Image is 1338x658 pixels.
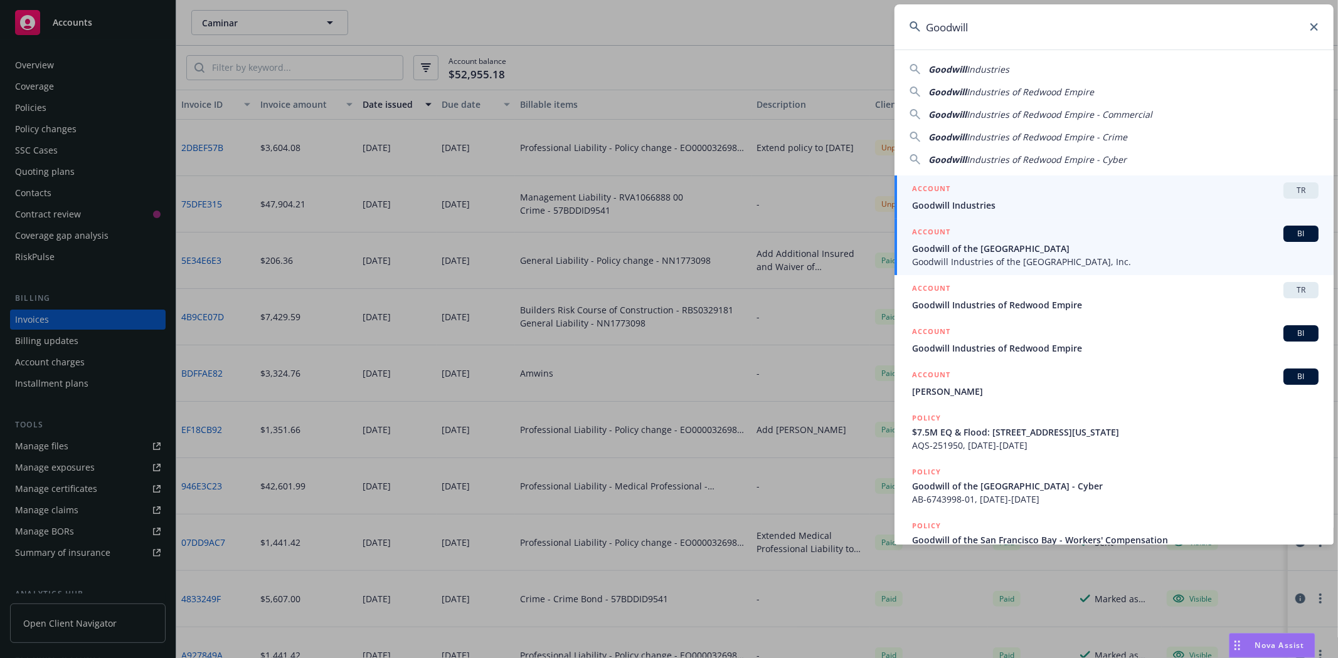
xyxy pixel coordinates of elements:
[967,86,1094,98] span: Industries of Redwood Empire
[1288,371,1314,382] span: BI
[928,108,967,120] span: Goodwill
[1229,634,1245,657] div: Drag to move
[1288,328,1314,339] span: BI
[895,513,1334,567] a: POLICYGoodwill of the San Francisco Bay - Workers' Compensation
[895,275,1334,318] a: ACCOUNTTRGoodwill Industries of Redwood Empire
[895,405,1334,459] a: POLICY$7.5M EQ & Flood: [STREET_ADDRESS][US_STATE]AQS-251950, [DATE]-[DATE]
[895,459,1334,513] a: POLICYGoodwill of the [GEOGRAPHIC_DATA] - CyberAB-6743998-01, [DATE]-[DATE]
[912,282,950,297] h5: ACCOUNT
[895,4,1334,50] input: Search...
[1229,633,1315,658] button: Nova Assist
[912,493,1319,506] span: AB-6743998-01, [DATE]-[DATE]
[895,362,1334,405] a: ACCOUNTBI[PERSON_NAME]
[912,199,1319,212] span: Goodwill Industries
[967,63,1009,75] span: Industries
[1288,285,1314,296] span: TR
[912,412,941,424] h5: POLICY
[912,298,1319,311] span: Goodwill Industries of Redwood Empire
[912,479,1319,493] span: Goodwill of the [GEOGRAPHIC_DATA] - Cyber
[912,385,1319,398] span: [PERSON_NAME]
[912,426,1319,439] span: $7.5M EQ & Flood: [STREET_ADDRESS][US_STATE]
[912,255,1319,268] span: Goodwill Industries of the [GEOGRAPHIC_DATA], Inc.
[967,154,1127,165] span: Industries of Redwood Empire - Cyber
[1255,640,1305,650] span: Nova Assist
[895,318,1334,362] a: ACCOUNTBIGoodwill Industries of Redwood Empire
[912,182,950,197] h5: ACCOUNT
[967,108,1152,120] span: Industries of Redwood Empire - Commercial
[912,368,950,384] h5: ACCOUNT
[928,154,967,165] span: Goodwill
[912,466,941,478] h5: POLICY
[1288,228,1314,239] span: BI
[895,175,1334,219] a: ACCOUNTTRGoodwill Industries
[912,226,950,241] h5: ACCOUNT
[912,520,941,532] h5: POLICY
[912,325,950,340] h5: ACCOUNT
[895,219,1334,275] a: ACCOUNTBIGoodwill of the [GEOGRAPHIC_DATA]Goodwill Industries of the [GEOGRAPHIC_DATA], Inc.
[912,533,1319,546] span: Goodwill of the San Francisco Bay - Workers' Compensation
[912,242,1319,255] span: Goodwill of the [GEOGRAPHIC_DATA]
[967,131,1127,143] span: Industries of Redwood Empire - Crime
[928,131,967,143] span: Goodwill
[928,86,967,98] span: Goodwill
[912,342,1319,355] span: Goodwill Industries of Redwood Empire
[912,439,1319,452] span: AQS-251950, [DATE]-[DATE]
[928,63,967,75] span: Goodwill
[1288,185,1314,196] span: TR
